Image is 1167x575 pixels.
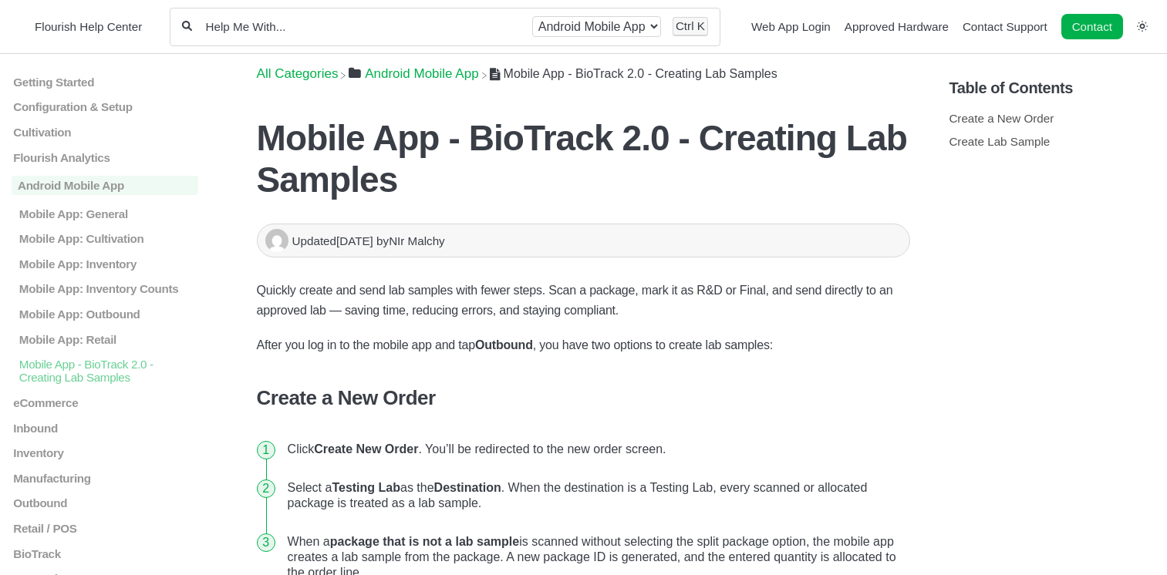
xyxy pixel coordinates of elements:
a: Mobile App: Outbound [12,308,198,321]
h1: Mobile App - BioTrack 2.0 - Creating Lab Samples [257,117,911,200]
strong: Testing Lab [332,481,400,494]
a: Mobile App: Cultivation [12,232,198,245]
li: Click . You’ll be redirected to the new order screen. [282,430,911,469]
a: Switch dark mode setting [1137,19,1148,32]
a: BioTrack [12,546,198,560]
a: Approved Hardware navigation item [845,20,949,33]
a: Web App Login navigation item [751,20,831,33]
a: Getting Started [12,76,198,89]
span: ​Android Mobile App [365,66,478,82]
kbd: Ctrl [676,19,694,32]
a: Mobile App: General [12,207,198,220]
span: NIr Malchy [389,234,445,247]
a: Android Mobile App [12,176,198,195]
img: Flourish Help Center Logo [19,16,27,37]
a: Contact Support navigation item [963,20,1047,33]
a: Outbound [12,496,198,509]
span: Flourish Help Center [35,20,142,33]
p: After you log in to the mobile app and tap , you have two options to create lab samples: [257,335,911,355]
a: Contact [1061,14,1123,39]
a: Manufacturing [12,472,198,485]
span: Updated [292,234,376,247]
span: by [376,234,445,247]
h5: Table of Contents [949,79,1155,97]
a: Mobile App: Retail [12,332,198,345]
a: Create a New Order [949,112,1054,125]
p: Mobile App - BioTrack 2.0 - Creating Lab Samples [18,358,199,384]
a: Mobile App - BioTrack 2.0 - Creating Lab Samples [12,358,198,384]
a: Flourish Analytics [12,151,198,164]
a: Retail / POS [12,522,198,535]
kbd: K [697,19,705,32]
p: Mobile App: Cultivation [18,232,199,245]
a: Inventory [12,446,198,459]
a: Android Mobile App [349,66,478,81]
p: Mobile App: Outbound [18,308,199,321]
strong: Destination [434,481,501,494]
strong: package that is not a lab sample [330,535,519,548]
time: [DATE] [336,234,373,247]
p: Mobile App: Inventory [18,257,199,271]
span: All Categories [257,66,339,82]
strong: Outbound [475,338,533,351]
p: Mobile App: Retail [18,332,199,345]
li: Select a as the . When the destination is a Testing Lab, every scanned or allocated package is tr... [282,469,911,523]
li: Contact desktop [1057,16,1127,38]
a: Create Lab Sample [949,135,1050,148]
p: Mobile App: General [18,207,199,220]
p: Quickly create and send lab samples with fewer steps. Scan a package, mark it as R&D or Final, an... [257,281,911,321]
a: Cultivation [12,126,198,139]
p: Mobile App: Inventory Counts [18,282,199,295]
input: Help Me With... [204,19,521,34]
strong: Create New Order [314,442,418,456]
a: Flourish Help Center [19,16,142,37]
a: Inbound [12,421,198,434]
a: Mobile App: Inventory Counts [12,282,198,295]
h3: Create a New Order [257,386,911,410]
a: Breadcrumb link to All Categories [257,66,339,81]
a: eCommerce [12,396,198,409]
a: Configuration & Setup [12,100,198,113]
img: NIr Malchy [265,229,288,252]
a: Mobile App: Inventory [12,257,198,271]
span: Mobile App - BioTrack 2.0 - Creating Lab Samples [504,67,777,80]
